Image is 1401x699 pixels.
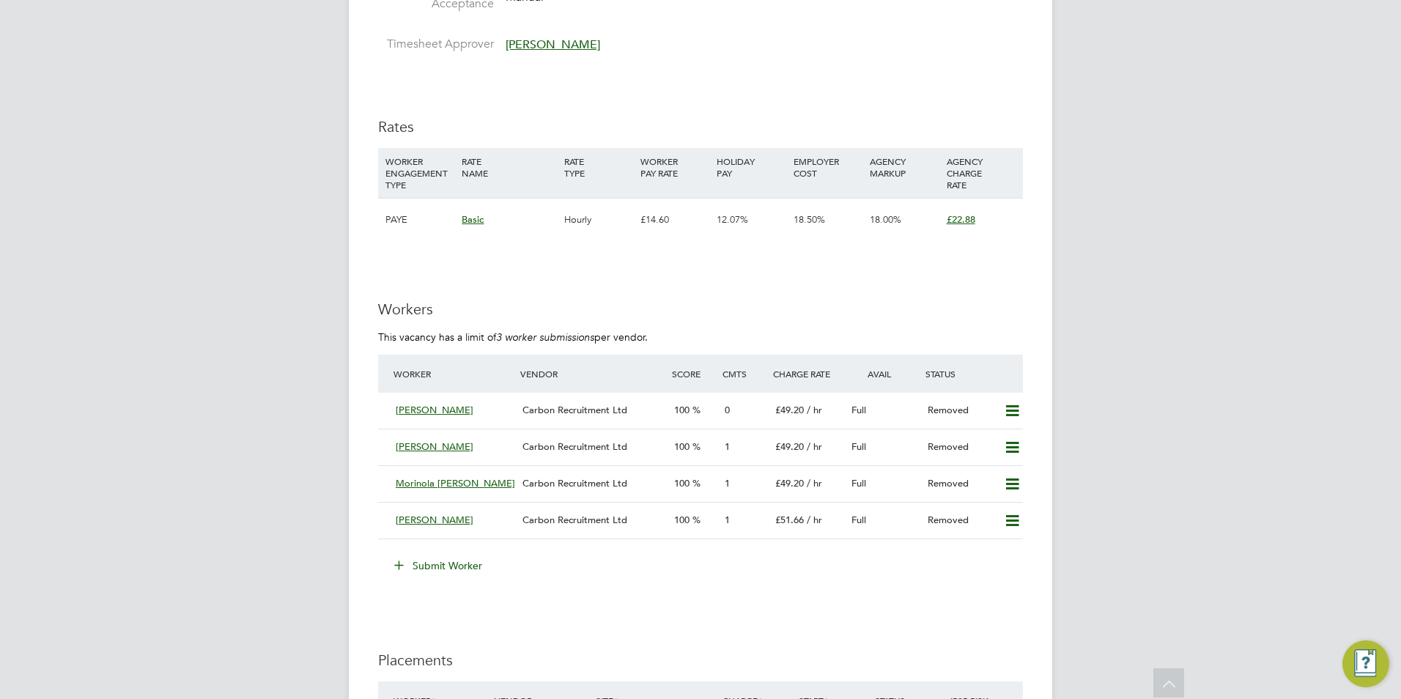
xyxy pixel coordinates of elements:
div: Worker [390,360,517,387]
div: Avail [846,360,922,387]
span: 100 [674,477,690,489]
span: Carbon Recruitment Ltd [522,514,627,526]
div: Vendor [517,360,668,387]
button: Submit Worker [384,554,494,577]
span: 0 [725,404,730,416]
div: HOLIDAY PAY [713,148,789,186]
span: Full [851,404,866,416]
div: PAYE [382,199,458,241]
label: Timesheet Approver [378,37,494,52]
div: WORKER PAY RATE [637,148,713,186]
span: Basic [462,213,484,226]
button: Engage Resource Center [1342,640,1389,687]
span: 18.50% [794,213,825,226]
div: Charge Rate [769,360,846,387]
span: £49.20 [775,404,804,416]
span: / hr [807,477,822,489]
span: 12.07% [717,213,748,226]
span: 100 [674,404,690,416]
span: 1 [725,477,730,489]
span: 1 [725,514,730,526]
span: Full [851,514,866,526]
span: / hr [807,440,822,453]
div: Removed [922,472,998,496]
span: 100 [674,440,690,453]
div: AGENCY CHARGE RATE [943,148,1019,198]
p: This vacancy has a limit of per vendor. [378,330,1023,344]
span: / hr [807,404,822,416]
div: Status [922,360,1023,387]
span: £49.20 [775,477,804,489]
span: Carbon Recruitment Ltd [522,440,627,453]
span: Carbon Recruitment Ltd [522,477,627,489]
span: Morinola [PERSON_NAME] [396,477,515,489]
div: WORKER ENGAGEMENT TYPE [382,148,458,198]
h3: Workers [378,300,1023,319]
span: Carbon Recruitment Ltd [522,404,627,416]
div: Removed [922,508,998,533]
span: [PERSON_NAME] [506,37,600,52]
div: EMPLOYER COST [790,148,866,186]
div: RATE TYPE [561,148,637,186]
span: 1 [725,440,730,453]
span: 18.00% [870,213,901,226]
div: AGENCY MARKUP [866,148,942,186]
span: 100 [674,514,690,526]
span: Full [851,440,866,453]
span: £51.66 [775,514,804,526]
em: 3 worker submissions [496,330,594,344]
div: RATE NAME [458,148,560,186]
h3: Placements [378,651,1023,670]
span: Full [851,477,866,489]
div: Score [668,360,719,387]
span: £22.88 [947,213,975,226]
h3: Rates [378,117,1023,136]
span: [PERSON_NAME] [396,440,473,453]
span: £49.20 [775,440,804,453]
div: Cmts [719,360,769,387]
div: Removed [922,399,998,423]
span: / hr [807,514,822,526]
span: [PERSON_NAME] [396,404,473,416]
div: Removed [922,435,998,459]
div: Hourly [561,199,637,241]
span: [PERSON_NAME] [396,514,473,526]
div: £14.60 [637,199,713,241]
